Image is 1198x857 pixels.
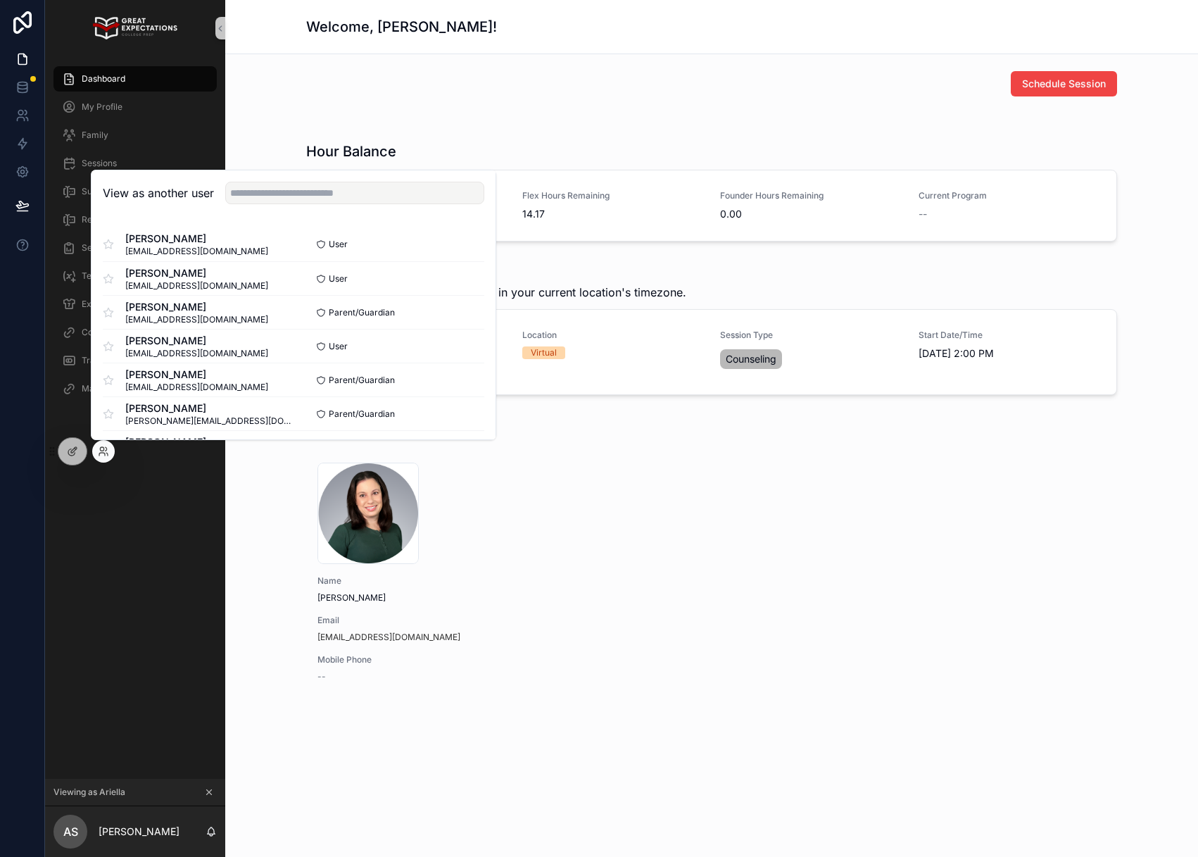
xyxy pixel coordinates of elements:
[329,375,395,386] span: Parent/Guardian
[306,284,686,301] span: The session times shown below are in your current location's timezone.
[720,330,902,341] span: Session Type
[306,264,686,284] h1: Upcoming Sessions
[317,615,565,626] span: Email
[125,266,268,280] span: [PERSON_NAME]
[53,235,217,261] a: Session Reports
[53,94,217,120] a: My Profile
[306,142,396,161] h1: Hour Balance
[53,151,217,176] a: Sessions
[82,186,115,197] span: Surveys
[125,246,268,257] span: [EMAIL_ADDRESS][DOMAIN_NAME]
[82,327,135,338] span: CounselMore
[82,299,146,310] span: Extracurriculars
[125,368,268,382] span: [PERSON_NAME]
[53,320,217,345] a: CounselMore
[329,273,348,284] span: User
[82,130,108,141] span: Family
[99,825,179,839] p: [PERSON_NAME]
[82,242,146,254] span: Session Reports
[82,214,163,225] span: Requested Materials
[329,408,395,420] span: Parent/Guardian
[82,158,117,169] span: Sessions
[53,348,217,373] a: Transactions
[720,207,902,221] span: 0.00
[125,382,268,393] span: [EMAIL_ADDRESS][DOMAIN_NAME]
[919,190,1100,201] span: Current Program
[125,348,268,359] span: [EMAIL_ADDRESS][DOMAIN_NAME]
[329,307,395,318] span: Parent/Guardian
[82,73,125,85] span: Dashboard
[93,17,177,39] img: App logo
[53,376,217,401] a: Make a Purchase
[125,280,268,292] span: [EMAIL_ADDRESS][DOMAIN_NAME]
[53,66,217,92] a: Dashboard
[720,190,902,201] span: Founder Hours Remaining
[317,671,326,682] span: --
[329,341,348,352] span: User
[919,207,927,221] span: --
[1011,71,1117,96] button: Schedule Session
[531,346,557,359] div: Virtual
[53,179,217,204] a: Surveys
[53,292,217,317] a: Extracurriculars
[125,314,268,325] span: [EMAIL_ADDRESS][DOMAIN_NAME]
[919,330,1100,341] span: Start Date/Time
[82,355,133,366] span: Transactions
[53,207,217,232] a: Requested Materials
[919,346,1100,361] span: [DATE] 2:00 PM
[317,592,565,603] span: [PERSON_NAME]
[125,300,268,314] span: [PERSON_NAME]
[125,334,268,348] span: [PERSON_NAME]
[306,17,497,37] h1: Welcome, [PERSON_NAME]!
[726,352,776,366] span: Counseling
[522,330,704,341] span: Location
[45,56,225,420] div: scrollable content
[82,270,129,282] span: Test Scores
[63,823,78,840] span: AS
[329,239,348,250] span: User
[82,383,151,394] span: Make a Purchase
[317,654,565,665] span: Mobile Phone
[53,263,217,289] a: Test Scores
[53,123,217,148] a: Family
[82,101,122,113] span: My Profile
[125,232,268,246] span: [PERSON_NAME]
[53,787,125,798] span: Viewing as Ariella
[522,207,704,221] span: 14.17
[1022,77,1106,91] span: Schedule Session
[317,632,460,643] a: [EMAIL_ADDRESS][DOMAIN_NAME]
[125,415,294,427] span: [PERSON_NAME][EMAIL_ADDRESS][DOMAIN_NAME]
[125,435,268,449] span: [PERSON_NAME]
[522,190,704,201] span: Flex Hours Remaining
[103,184,214,201] h2: View as another user
[125,401,294,415] span: [PERSON_NAME]
[317,575,565,587] span: Name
